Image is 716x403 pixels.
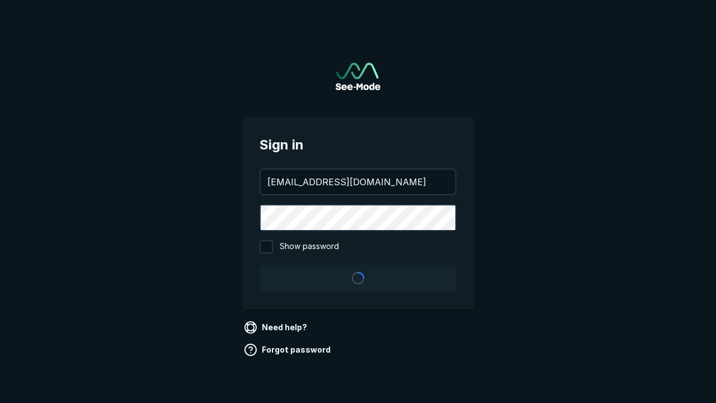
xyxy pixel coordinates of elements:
a: Go to sign in [336,63,380,90]
input: your@email.com [261,170,455,194]
span: Sign in [260,135,456,155]
img: See-Mode Logo [336,63,380,90]
a: Need help? [242,318,312,336]
span: Show password [280,240,339,254]
a: Forgot password [242,341,335,359]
